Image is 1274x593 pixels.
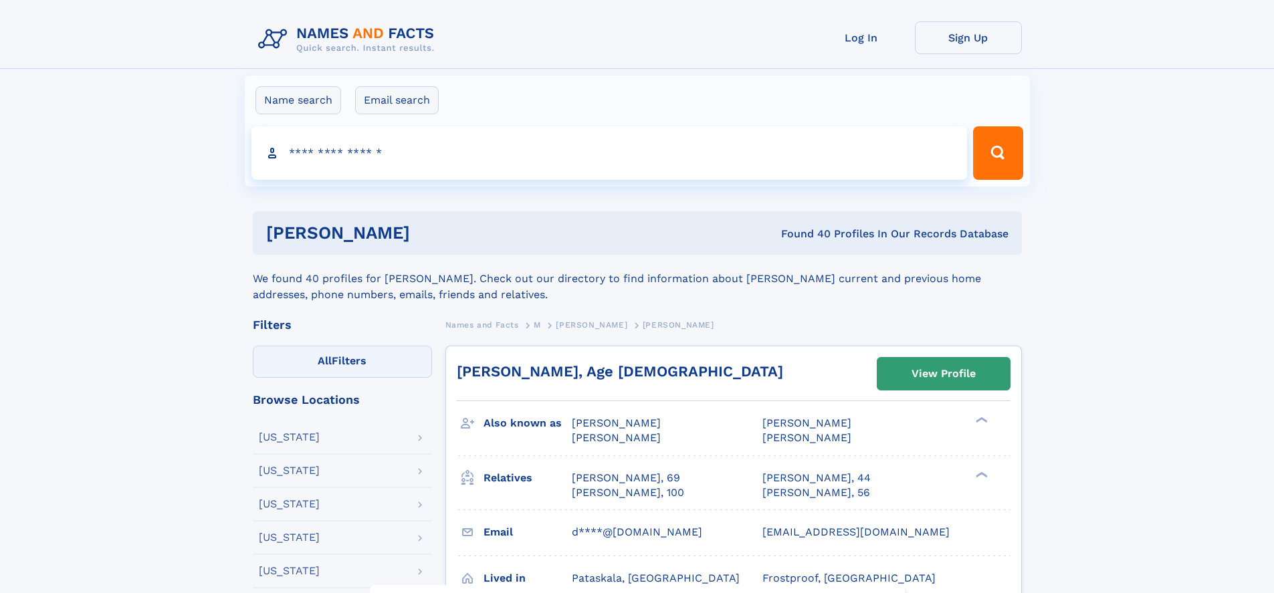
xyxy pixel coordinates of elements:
a: [PERSON_NAME] [556,316,627,333]
div: [US_STATE] [259,499,320,509]
label: Email search [355,86,439,114]
span: [PERSON_NAME] [572,417,661,429]
div: We found 40 profiles for [PERSON_NAME]. Check out our directory to find information about [PERSON... [253,255,1022,303]
h3: Also known as [484,412,572,435]
span: [PERSON_NAME] [643,320,714,330]
span: [PERSON_NAME] [556,320,627,330]
div: ❯ [972,416,988,425]
div: [US_STATE] [259,465,320,476]
div: Browse Locations [253,394,432,406]
div: [US_STATE] [259,432,320,443]
span: Pataskala, [GEOGRAPHIC_DATA] [572,572,740,584]
div: [US_STATE] [259,566,320,576]
h3: Relatives [484,467,572,489]
div: ❯ [972,470,988,479]
span: [PERSON_NAME] [572,431,661,444]
span: All [318,354,332,367]
label: Name search [255,86,341,114]
div: Filters [253,319,432,331]
span: [PERSON_NAME] [762,417,851,429]
a: M [534,316,541,333]
a: [PERSON_NAME], Age [DEMOGRAPHIC_DATA] [457,363,783,380]
span: [PERSON_NAME] [762,431,851,444]
a: Names and Facts [445,316,519,333]
input: search input [251,126,968,180]
button: Search Button [973,126,1023,180]
h1: [PERSON_NAME] [266,225,596,241]
label: Filters [253,346,432,378]
a: Sign Up [915,21,1022,54]
div: View Profile [912,358,976,389]
h3: Lived in [484,567,572,590]
a: View Profile [877,358,1010,390]
img: Logo Names and Facts [253,21,445,57]
h3: Email [484,521,572,544]
a: Log In [808,21,915,54]
div: Found 40 Profiles In Our Records Database [595,227,1008,241]
span: Frostproof, [GEOGRAPHIC_DATA] [762,572,936,584]
a: [PERSON_NAME], 100 [572,485,684,500]
span: [EMAIL_ADDRESS][DOMAIN_NAME] [762,525,950,538]
a: [PERSON_NAME], 44 [762,471,871,485]
a: [PERSON_NAME], 56 [762,485,870,500]
div: [US_STATE] [259,532,320,543]
span: M [534,320,541,330]
a: [PERSON_NAME], 69 [572,471,680,485]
